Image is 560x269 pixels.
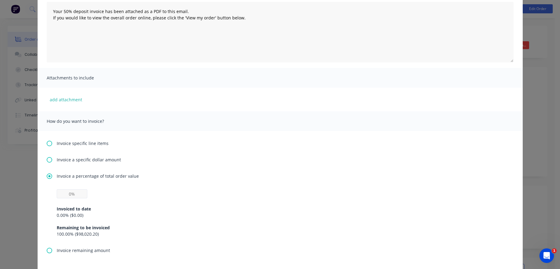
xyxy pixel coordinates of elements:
[539,248,554,263] iframe: Intercom live chat
[47,2,514,62] textarea: Your 50% deposit invoice has been attached as a PDF to this email. If you would like to view the ...
[552,248,557,253] span: 1
[57,247,110,254] span: Invoice remaining amount
[57,212,504,218] div: 0.00 % ( $0.00 )
[57,189,87,198] input: 0%
[47,95,85,104] button: add attachment
[57,156,121,163] span: Invoice a specific dollar amount
[57,206,504,212] div: Invoiced to date
[57,140,109,146] span: Invoice specific line items
[57,224,504,231] div: Remaining to be invoiced
[47,74,113,82] span: Attachments to include
[57,231,504,237] div: 100.00 % ( $98,020.20 )
[57,173,139,179] span: Invoice a percentage of total order value
[47,117,113,126] span: How do you want to invoice?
